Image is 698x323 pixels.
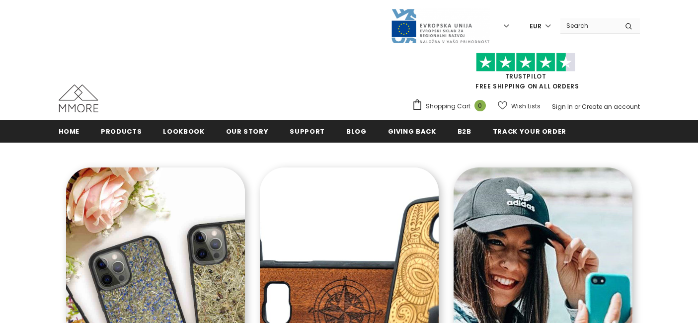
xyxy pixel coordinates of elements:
span: or [574,102,580,111]
img: Trust Pilot Stars [476,53,575,72]
a: Sign In [552,102,573,111]
a: Lookbook [163,120,204,142]
a: Blog [346,120,367,142]
a: Create an account [582,102,640,111]
span: EUR [530,21,542,31]
span: B2B [458,127,471,136]
a: Home [59,120,80,142]
span: support [290,127,325,136]
a: Products [101,120,142,142]
a: Giving back [388,120,436,142]
span: Shopping Cart [426,101,470,111]
a: Javni Razpis [390,21,490,30]
input: Search Site [560,18,618,33]
img: MMORE Cases [59,84,98,112]
a: support [290,120,325,142]
a: B2B [458,120,471,142]
a: Track your order [493,120,566,142]
span: Blog [346,127,367,136]
a: Trustpilot [505,72,546,81]
span: 0 [474,100,486,111]
a: Our Story [226,120,269,142]
span: Home [59,127,80,136]
img: Javni Razpis [390,8,490,44]
span: Track your order [493,127,566,136]
span: FREE SHIPPING ON ALL ORDERS [412,57,640,90]
span: Lookbook [163,127,204,136]
span: Wish Lists [511,101,541,111]
span: Our Story [226,127,269,136]
a: Wish Lists [498,97,541,115]
span: Products [101,127,142,136]
a: Shopping Cart 0 [412,99,491,114]
span: Giving back [388,127,436,136]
